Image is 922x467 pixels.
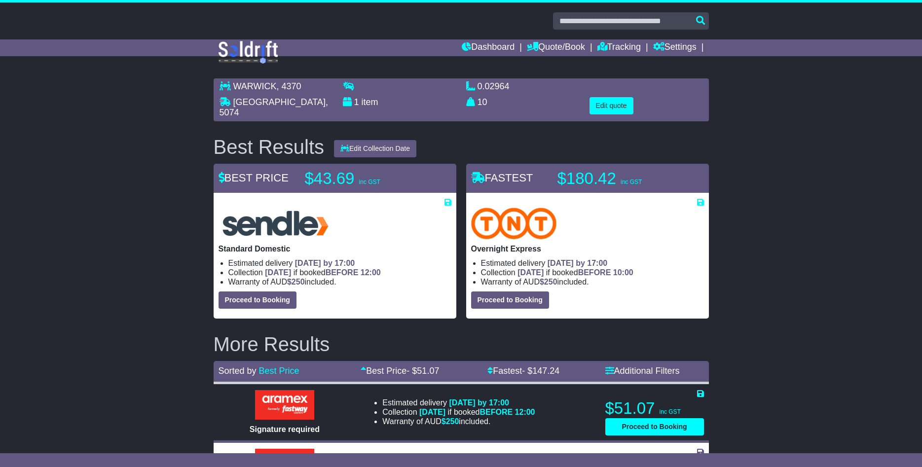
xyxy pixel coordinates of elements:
[265,268,291,277] span: [DATE]
[287,278,305,286] span: $
[597,39,641,56] a: Tracking
[557,169,681,188] p: $180.42
[219,172,289,184] span: BEST PRICE
[382,407,535,417] li: Collection
[255,390,314,420] img: Aramex: Signature required
[228,277,451,287] li: Warranty of AUD included.
[361,366,439,376] a: Best Price- $51.07
[406,366,439,376] span: - $
[605,398,704,418] p: $51.07
[481,277,704,287] li: Warranty of AUD included.
[219,366,257,376] span: Sorted by
[479,408,513,416] span: BEFORE
[419,408,445,416] span: [DATE]
[362,97,378,107] span: item
[478,97,487,107] span: 10
[471,291,549,309] button: Proceed to Booking
[214,333,709,355] h2: More Results
[382,398,535,407] li: Estimated delivery
[292,278,305,286] span: 250
[548,259,608,267] span: [DATE] by 17:00
[532,366,559,376] span: 147.24
[295,259,355,267] span: [DATE] by 17:00
[219,291,296,309] button: Proceed to Booking
[228,268,451,277] li: Collection
[277,81,301,91] span: , 4370
[660,408,681,415] span: inc GST
[259,366,299,376] a: Best Price
[219,244,451,253] p: Standard Domestic
[544,278,557,286] span: 250
[605,418,704,435] button: Proceed to Booking
[478,81,510,91] span: 0.02964
[354,97,359,107] span: 1
[250,425,320,433] span: Signature required
[265,268,380,277] span: if booked
[578,268,611,277] span: BEFORE
[613,268,633,277] span: 10:00
[209,136,330,158] div: Best Results
[605,366,680,376] a: Additional Filters
[220,97,328,118] span: , 5074
[471,244,704,253] p: Overnight Express
[382,417,535,426] li: Warranty of AUD included.
[481,258,704,268] li: Estimated delivery
[359,179,380,185] span: inc GST
[228,258,451,268] li: Estimated delivery
[233,97,326,107] span: [GEOGRAPHIC_DATA]
[446,417,459,426] span: 250
[361,268,381,277] span: 12:00
[517,268,544,277] span: [DATE]
[621,179,642,185] span: inc GST
[515,408,535,416] span: 12:00
[527,39,585,56] a: Quote/Book
[419,408,535,416] span: if booked
[462,39,515,56] a: Dashboard
[481,268,704,277] li: Collection
[471,208,557,239] img: TNT Domestic: Overnight Express
[517,268,633,277] span: if booked
[233,81,277,91] span: WARWICK
[487,366,559,376] a: Fastest- $147.24
[442,417,459,426] span: $
[305,169,428,188] p: $43.69
[471,172,533,184] span: FASTEST
[540,278,557,286] span: $
[590,97,633,114] button: Edit quote
[522,366,559,376] span: - $
[334,140,416,157] button: Edit Collection Date
[653,39,697,56] a: Settings
[219,208,332,239] img: Sendle: Standard Domestic
[417,366,439,376] span: 51.07
[326,268,359,277] span: BEFORE
[449,398,509,407] span: [DATE] by 17:00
